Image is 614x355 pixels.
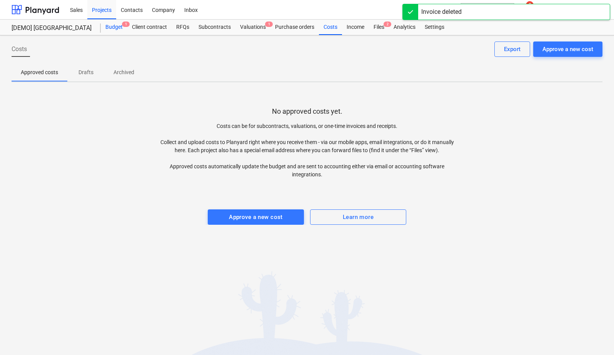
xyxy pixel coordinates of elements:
button: Approve a new cost [533,41,602,57]
button: Learn more [310,209,406,225]
p: Drafts [77,68,95,76]
p: Archived [113,68,134,76]
div: Learn more [343,212,374,222]
a: Costs [319,20,342,35]
div: Export [504,44,521,54]
a: Analytics [389,20,420,35]
a: Budget1 [101,20,127,35]
div: [DEMO] [GEOGRAPHIC_DATA] [12,24,92,32]
a: Income [342,20,369,35]
span: 1 [265,22,273,27]
button: Approve a new cost [208,209,304,225]
p: No approved costs yet. [272,107,342,116]
span: 2 [384,22,391,27]
div: Files [369,20,389,35]
div: Approve a new cost [542,44,593,54]
a: Valuations1 [235,20,270,35]
div: Invoice deleted [421,7,462,17]
a: Settings [420,20,449,35]
p: Costs can be for subcontracts, valuations, or one-time invoices and receipts. Collect and upload ... [159,122,455,179]
a: Subcontracts [194,20,235,35]
div: Valuations [235,20,270,35]
iframe: Chat Widget [576,318,614,355]
span: Costs [12,45,27,54]
p: Approved costs [21,68,58,76]
button: Export [494,41,530,57]
a: RFQs [172,20,194,35]
div: Approve a new cost [229,212,283,222]
span: 1 [122,22,130,27]
div: Budget [101,20,127,35]
a: Files2 [369,20,389,35]
a: Client contract [127,20,172,35]
a: Purchase orders [270,20,319,35]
